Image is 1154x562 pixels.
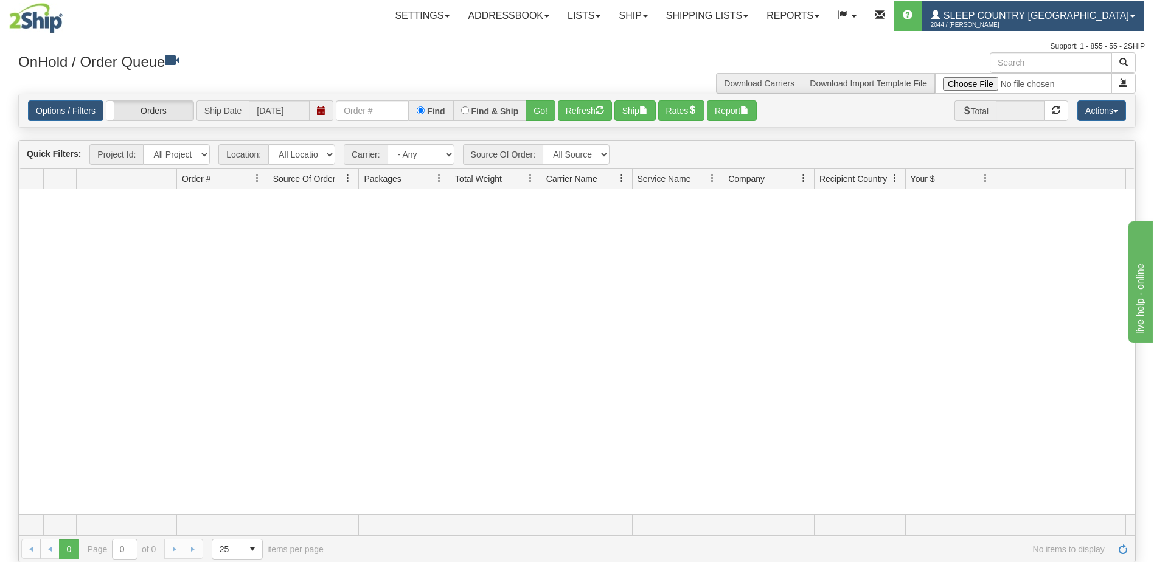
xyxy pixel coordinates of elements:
a: Service Name filter column settings [702,168,723,189]
button: Ship [614,100,656,121]
a: Addressbook [459,1,558,31]
span: select [243,539,262,559]
span: Page sizes drop down [212,539,263,560]
span: Packages [364,173,401,185]
span: Company [728,173,765,185]
a: Company filter column settings [793,168,814,189]
a: Source Of Order filter column settings [338,168,358,189]
span: Recipient Country [819,173,887,185]
span: Ship Date [196,100,249,121]
span: Source Of Order [273,173,336,185]
input: Search [990,52,1112,73]
input: Import [935,73,1112,94]
div: live help - online [9,7,113,22]
input: Order # [336,100,409,121]
a: Total Weight filter column settings [520,168,541,189]
span: Total [954,100,996,121]
span: Location: [218,144,268,165]
label: Orders [106,101,193,120]
span: Page of 0 [88,539,156,560]
label: Find [427,107,445,116]
span: Project Id: [89,144,143,165]
span: Carrier Name [546,173,597,185]
a: Download Import Template File [810,78,927,88]
a: Order # filter column settings [247,168,268,189]
span: Order # [182,173,210,185]
a: Options / Filters [28,100,103,121]
div: grid toolbar [19,140,1135,169]
span: items per page [212,539,324,560]
a: Recipient Country filter column settings [885,168,905,189]
button: Go! [526,100,555,121]
button: Search [1111,52,1136,73]
a: Carrier Name filter column settings [611,168,632,189]
a: Download Carriers [724,78,794,88]
iframe: chat widget [1126,219,1153,343]
a: Sleep Country [GEOGRAPHIC_DATA] 2044 / [PERSON_NAME] [922,1,1144,31]
span: No items to display [341,544,1105,554]
span: 2044 / [PERSON_NAME] [931,19,1022,31]
span: Your $ [911,173,935,185]
a: Refresh [1113,539,1133,558]
button: Refresh [558,100,612,121]
a: Packages filter column settings [429,168,450,189]
span: Sleep Country [GEOGRAPHIC_DATA] [940,10,1129,21]
button: Actions [1077,100,1126,121]
label: Quick Filters: [27,148,81,160]
span: Carrier: [344,144,388,165]
div: Support: 1 - 855 - 55 - 2SHIP [9,41,1145,52]
span: Source Of Order: [463,144,543,165]
button: Report [707,100,757,121]
a: Lists [558,1,610,31]
a: Your $ filter column settings [975,168,996,189]
span: 25 [220,543,235,555]
span: Page 0 [59,539,78,558]
button: Rates [658,100,705,121]
img: logo2044.jpg [9,3,63,33]
h3: OnHold / Order Queue [18,52,568,70]
a: Reports [757,1,829,31]
span: Service Name [638,173,691,185]
a: Ship [610,1,656,31]
label: Find & Ship [471,107,519,116]
a: Shipping lists [657,1,757,31]
a: Settings [386,1,459,31]
span: Total Weight [455,173,502,185]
